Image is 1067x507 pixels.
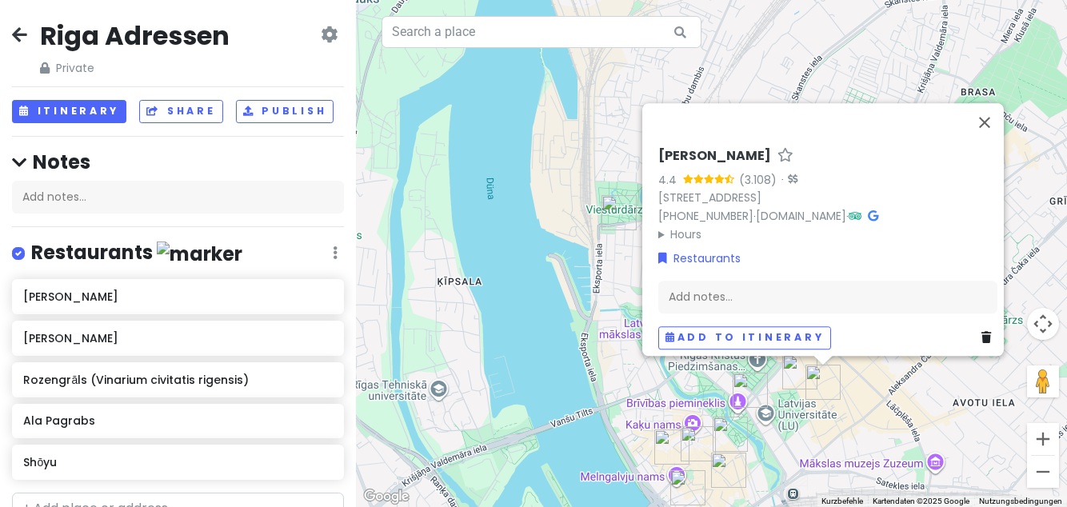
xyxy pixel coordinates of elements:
[360,486,413,507] a: Dieses Gebiet in Google Maps öffnen (in neuem Fenster)
[674,420,722,468] div: Bar "Riga Black Magic"
[777,173,797,189] div: ·
[40,59,230,77] span: Private
[658,226,997,243] summary: Hours
[12,181,344,214] div: Add notes...
[157,242,242,266] img: marker
[739,171,777,189] div: (3.108)
[648,423,696,471] div: Rozengrāls (Vinarium civitatis rigensis)
[12,150,344,174] h4: Notes
[23,413,332,428] h6: Ala Pagrabs
[777,148,793,165] a: Star place
[1027,456,1059,488] button: Verkleinern
[360,486,413,507] img: Google
[31,240,242,266] h4: Restaurants
[658,281,997,314] div: Add notes...
[139,100,222,123] button: Share
[868,210,878,222] i: Google Maps
[776,348,824,396] div: LIDO Vērmanītis
[873,497,969,505] span: Kartendaten ©2025 Google
[726,366,774,414] div: Rocket Bean Raiņa Bulvāris
[595,189,643,237] div: Shōyu
[236,100,334,123] button: Publish
[658,171,683,189] div: 4.4
[821,496,863,507] button: Kurzbefehle
[12,100,126,123] button: Itinerary
[705,446,753,494] div: Big Bad Bagels Old Town
[23,373,332,387] h6: Rozengrāls (Vinarium civitatis rigensis)
[658,326,831,349] button: Add to itinerary
[1027,308,1059,340] button: Kamerasteuerung für die Karte
[965,103,1004,142] button: Schließen
[981,329,997,347] a: Delete place
[658,250,741,267] a: Restaurants
[1027,423,1059,455] button: Vergrößern
[1027,365,1059,397] button: Pegman auf die Karte ziehen, um Street View aufzurufen
[658,148,771,165] h6: [PERSON_NAME]
[706,410,754,458] div: Mīkla (Mīkla Bakery)
[658,190,761,206] a: [STREET_ADDRESS]
[756,208,846,224] a: [DOMAIN_NAME]
[849,210,861,222] i: Tripadvisor
[23,455,332,469] h6: Shōyu
[23,289,332,304] h6: [PERSON_NAME]
[40,19,230,53] h2: Riga Adressen
[658,148,997,243] div: · ·
[979,497,1062,505] a: Nutzungsbedingungen (wird in neuem Tab geöffnet)
[382,16,701,48] input: Search a place
[799,358,847,406] div: Lido Dzirnavas
[23,331,332,345] h6: [PERSON_NAME]
[658,208,753,224] a: [PHONE_NUMBER]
